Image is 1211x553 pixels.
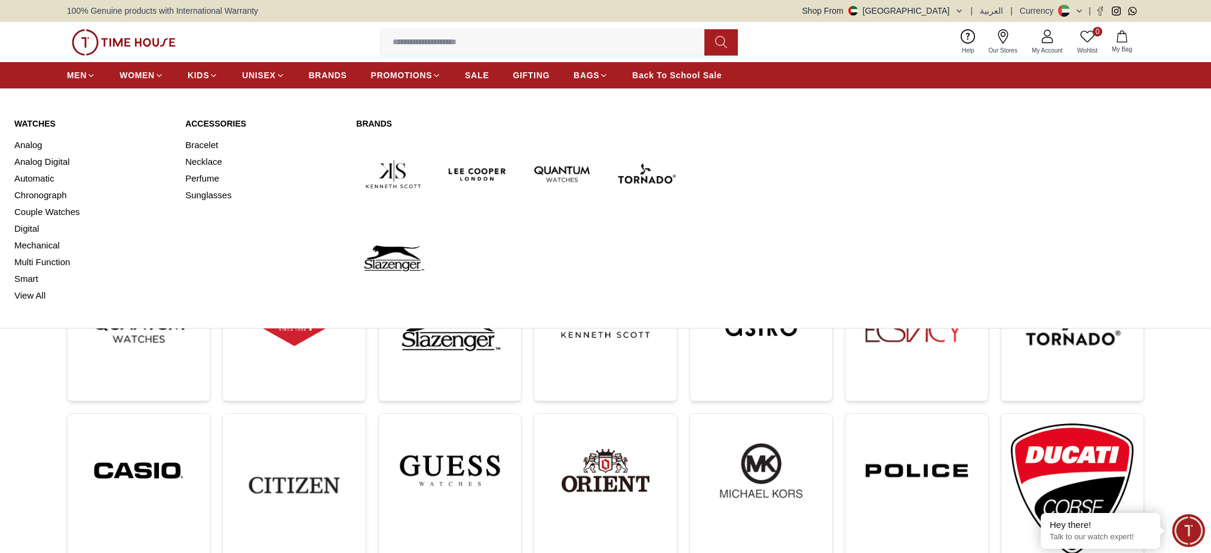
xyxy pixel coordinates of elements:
div: Currency [1020,5,1059,17]
a: Back To School Sale [632,64,722,86]
a: Brands [356,118,683,130]
span: WOMEN [119,69,155,81]
img: Kenneth Scott [356,137,431,211]
img: ... [1011,268,1134,391]
a: GIFTING [513,64,550,86]
a: Perfume [185,170,342,187]
p: Talk to our watch expert! [1050,532,1151,542]
a: 0Wishlist [1070,27,1105,57]
span: 0 [1093,27,1102,36]
img: Tornado [609,137,683,211]
span: My Account [1027,46,1068,55]
img: ... [72,29,176,56]
a: Analog Digital [14,153,171,170]
span: | [1089,5,1091,17]
a: KIDS [188,64,218,86]
a: Mechanical [14,237,171,254]
a: View All [14,287,171,304]
button: العربية [980,5,1003,17]
img: ... [544,423,667,517]
span: BAGS [574,69,599,81]
img: ... [700,423,823,517]
img: Slazenger [356,221,431,296]
a: BRANDS [309,64,347,86]
button: Shop From[GEOGRAPHIC_DATA] [802,5,964,17]
span: Our Stores [984,46,1022,55]
span: PROMOTIONS [371,69,433,81]
span: Wishlist [1072,46,1102,55]
a: BAGS [574,64,608,86]
a: Analog [14,137,171,153]
span: MEN [67,69,87,81]
button: My Bag [1105,28,1139,56]
span: GIFTING [513,69,550,81]
a: Sunglasses [185,187,342,204]
a: Help [955,27,982,57]
span: SALE [465,69,489,81]
img: Quantum [525,137,599,211]
a: SALE [465,64,489,86]
img: ... [77,423,200,517]
a: Facebook [1096,7,1105,16]
a: Our Stores [982,27,1025,57]
a: UNISEX [242,64,284,86]
img: ... [232,423,355,546]
span: My Bag [1107,45,1137,54]
img: ... [855,423,978,517]
a: Smart [14,271,171,287]
img: ... [855,268,978,391]
a: Digital [14,220,171,237]
a: Couple Watches [14,204,171,220]
span: BRANDS [309,69,347,81]
a: Accessories [185,118,342,130]
img: ... [77,268,200,391]
a: MEN [67,64,96,86]
span: | [971,5,973,17]
span: Back To School Sale [632,69,722,81]
span: KIDS [188,69,209,81]
img: ... [388,268,511,391]
span: 100% Genuine products with International Warranty [67,5,258,17]
div: Hey there! [1050,519,1151,531]
img: ... [388,423,511,517]
a: WOMEN [119,64,164,86]
img: United Arab Emirates [848,6,858,16]
a: PROMOTIONS [371,64,442,86]
span: Help [957,46,979,55]
a: Whatsapp [1128,7,1137,16]
a: Chronograph [14,187,171,204]
a: Bracelet [185,137,342,153]
a: Multi Function [14,254,171,271]
a: Instagram [1112,7,1121,16]
a: Automatic [14,170,171,187]
span: UNISEX [242,69,275,81]
img: Lee Cooper [440,137,515,211]
div: Chat Widget [1172,514,1205,547]
a: Watches [14,118,171,130]
span: | [1010,5,1013,17]
a: Necklace [185,153,342,170]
